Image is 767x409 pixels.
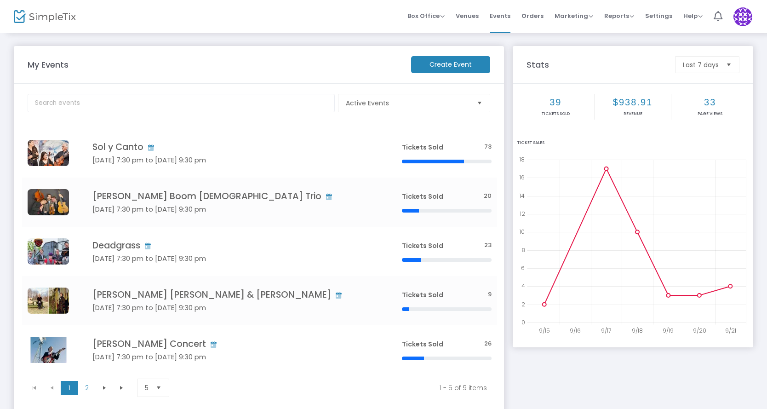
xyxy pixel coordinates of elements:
[519,228,525,236] text: 10
[92,289,374,300] h4: [PERSON_NAME] [PERSON_NAME] & [PERSON_NAME]
[92,254,374,263] h5: [DATE] 7:30 pm to [DATE] 9:30 pm
[632,327,643,334] text: 9/18
[519,191,525,199] text: 14
[484,192,492,201] span: 20
[456,4,479,28] span: Venues
[521,300,525,308] text: 2
[402,290,443,300] span: Tickets Sold
[490,4,510,28] span: Events
[61,381,78,395] span: Page 1
[683,12,703,20] span: Help
[28,94,335,112] input: Search events
[595,97,670,108] h2: $938.91
[92,339,374,349] h4: [PERSON_NAME] Concert
[521,282,525,290] text: 4
[725,327,736,334] text: 9/21
[152,379,165,397] button: Select
[693,327,706,334] text: 9/20
[517,140,749,146] div: Ticket Sales
[145,383,149,392] span: 5
[22,128,497,374] div: Data table
[595,111,670,117] p: Revenue
[23,58,406,71] m-panel-title: My Events
[92,142,374,152] h4: Sol y Canto
[28,189,69,215] img: BoomChickTrio2.webp
[113,381,131,395] span: Go to the last page
[663,327,674,334] text: 9/19
[521,264,525,272] text: 6
[28,140,69,166] img: SolYCantoTrio.jpeg
[672,97,748,108] h2: 33
[521,246,525,253] text: 8
[92,191,374,202] h4: [PERSON_NAME] Boom [DEMOGRAPHIC_DATA] Trio
[473,94,486,112] button: Select
[411,56,490,73] m-button: Create Event
[92,156,374,164] h5: [DATE] 7:30 pm to [DATE] 9:30 pm
[407,12,445,20] span: Box Office
[484,143,492,151] span: 73
[346,98,469,108] span: Active Events
[92,304,374,312] h5: [DATE] 7:30 pm to [DATE] 9:30 pm
[28,238,69,265] img: Deadgrass2.webp
[604,12,634,20] span: Reports
[488,290,492,299] span: 9
[722,57,735,73] button: Select
[683,60,719,69] span: Last 7 days
[402,143,443,152] span: Tickets Sold
[118,384,126,392] span: Go to the last page
[522,58,670,71] m-panel-title: Stats
[555,12,593,20] span: Marketing
[518,97,593,108] h2: 39
[672,111,748,117] p: Page Views
[28,288,69,314] img: ErinAshSullivan-RupertWates.jpg
[402,192,443,201] span: Tickets Sold
[92,240,374,251] h4: Deadgrass
[92,353,374,361] h5: [DATE] 7:30 pm to [DATE] 9:30 pm
[570,327,581,334] text: 9/16
[186,383,487,392] kendo-pager-info: 1 - 5 of 9 items
[601,327,611,334] text: 9/17
[520,210,525,218] text: 12
[484,241,492,250] span: 23
[28,337,69,363] img: EllisPaul.webp
[521,4,544,28] span: Orders
[519,173,525,181] text: 16
[402,340,443,349] span: Tickets Sold
[645,4,672,28] span: Settings
[92,205,374,213] h5: [DATE] 7:30 pm to [DATE] 9:30 pm
[539,327,550,334] text: 9/15
[96,381,113,395] span: Go to the next page
[519,156,525,163] text: 18
[484,340,492,348] span: 26
[78,381,96,395] span: Page 2
[518,111,593,117] p: Tickets sold
[101,384,108,392] span: Go to the next page
[402,241,443,250] span: Tickets Sold
[521,318,525,326] text: 0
